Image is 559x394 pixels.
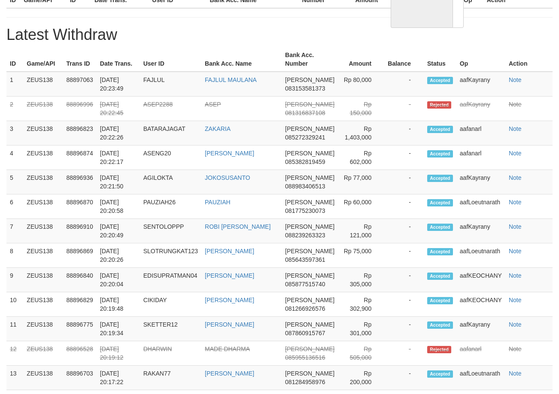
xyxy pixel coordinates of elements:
[282,47,338,72] th: Bank Acc. Number
[140,72,201,97] td: FAJLUL
[285,330,325,336] span: 087860915767
[427,321,453,329] span: Accepted
[140,366,201,390] td: RAKAN77
[285,150,334,157] span: [PERSON_NAME]
[97,219,140,243] td: [DATE] 20:20:49
[285,379,325,385] span: 081284958976
[285,85,325,92] span: 083153581373
[205,297,254,303] a: [PERSON_NAME]
[427,370,453,378] span: Accepted
[23,72,63,97] td: ZEUS138
[205,101,221,108] a: ASEP
[509,199,522,206] a: Note
[384,47,424,72] th: Balance
[63,121,96,145] td: 88896823
[97,47,140,72] th: Date Trans.
[97,121,140,145] td: [DATE] 20:22:26
[6,268,23,292] td: 9
[205,248,254,255] a: [PERSON_NAME]
[338,366,384,390] td: Rp 200,000
[509,76,522,83] a: Note
[427,175,453,182] span: Accepted
[509,297,522,303] a: Note
[6,170,23,194] td: 5
[23,121,63,145] td: ZEUS138
[427,77,453,84] span: Accepted
[63,47,96,72] th: Trans ID
[140,121,201,145] td: BATARAJAGAT
[338,47,384,72] th: Amount
[384,292,424,317] td: -
[6,317,23,341] td: 11
[63,97,96,121] td: 88896996
[285,272,334,279] span: [PERSON_NAME]
[140,292,201,317] td: CIKIDAY
[285,321,334,328] span: [PERSON_NAME]
[384,121,424,145] td: -
[427,346,451,353] span: Rejected
[456,219,505,243] td: aafKayrany
[509,223,522,230] a: Note
[285,109,325,116] span: 081316837108
[63,194,96,219] td: 88896870
[140,145,201,170] td: ASENG20
[201,47,282,72] th: Bank Acc. Name
[285,76,334,83] span: [PERSON_NAME]
[63,366,96,390] td: 88896703
[6,26,553,43] h1: Latest Withdraw
[509,370,522,377] a: Note
[285,305,325,312] span: 081266926576
[285,297,334,303] span: [PERSON_NAME]
[285,370,334,377] span: [PERSON_NAME]
[509,150,522,157] a: Note
[23,366,63,390] td: ZEUS138
[205,272,254,279] a: [PERSON_NAME]
[205,174,250,181] a: JOKOSUSANTO
[427,199,453,206] span: Accepted
[384,243,424,268] td: -
[456,317,505,341] td: aafKayrany
[338,219,384,243] td: Rp 121,000
[6,366,23,390] td: 13
[424,47,456,72] th: Status
[140,317,201,341] td: SKETTER12
[456,72,505,97] td: aafKayrany
[456,97,505,121] td: aafKayrany
[6,341,23,366] td: 12
[6,121,23,145] td: 3
[384,170,424,194] td: -
[456,170,505,194] td: aafKayrany
[97,366,140,390] td: [DATE] 20:17:22
[285,158,325,165] span: 085382819459
[509,101,522,108] a: Note
[23,97,63,121] td: ZEUS138
[509,248,522,255] a: Note
[23,47,63,72] th: Game/API
[338,243,384,268] td: Rp 75,000
[456,194,505,219] td: aafLoeutnarath
[97,268,140,292] td: [DATE] 20:20:04
[338,145,384,170] td: Rp 602,000
[140,219,201,243] td: SENTOLOPPP
[338,341,384,366] td: Rp 505,000
[140,97,201,121] td: ASEP2288
[6,243,23,268] td: 8
[23,243,63,268] td: ZEUS138
[338,194,384,219] td: Rp 60,000
[384,317,424,341] td: -
[23,341,63,366] td: ZEUS138
[140,194,201,219] td: PAUZIAH26
[63,243,96,268] td: 88896869
[63,72,96,97] td: 88897063
[456,292,505,317] td: aafKEOCHANY
[509,346,522,352] a: Note
[384,194,424,219] td: -
[23,145,63,170] td: ZEUS138
[97,145,140,170] td: [DATE] 20:22:17
[384,341,424,366] td: -
[97,72,140,97] td: [DATE] 20:23:49
[205,125,231,132] a: ZAKARIA
[338,72,384,97] td: Rp 80,000
[427,273,453,280] span: Accepted
[285,223,334,230] span: [PERSON_NAME]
